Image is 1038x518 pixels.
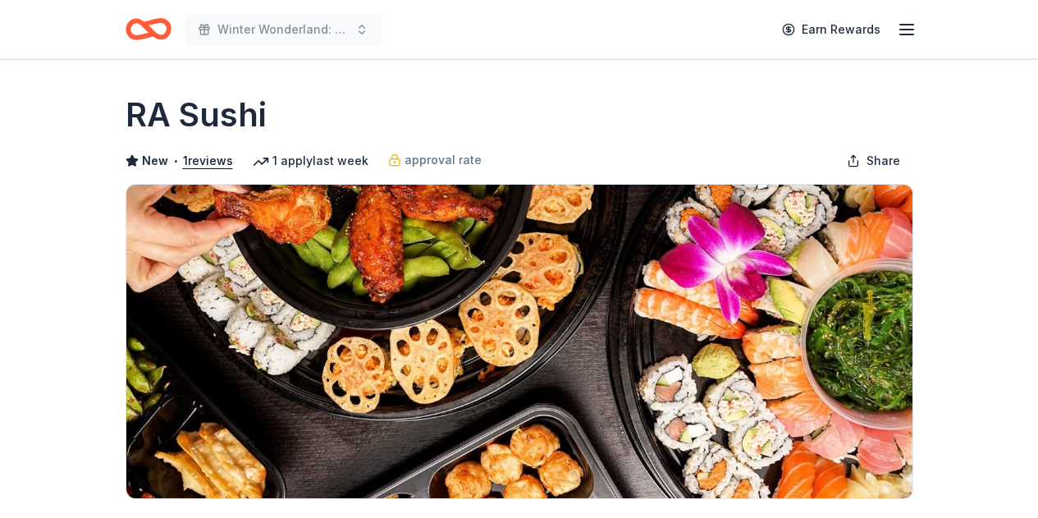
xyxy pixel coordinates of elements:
[217,20,349,39] span: Winter Wonderland: School Literacy Parent Night
[185,13,382,46] button: Winter Wonderland: School Literacy Parent Night
[253,151,368,171] div: 1 apply last week
[142,151,168,171] span: New
[126,185,912,498] img: Image for RA Sushi
[172,154,178,167] span: •
[867,151,900,171] span: Share
[772,15,890,44] a: Earn Rewards
[126,92,267,138] h1: RA Sushi
[126,10,171,48] a: Home
[834,144,913,177] button: Share
[405,150,482,170] span: approval rate
[388,150,482,170] a: approval rate
[183,151,233,171] button: 1reviews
